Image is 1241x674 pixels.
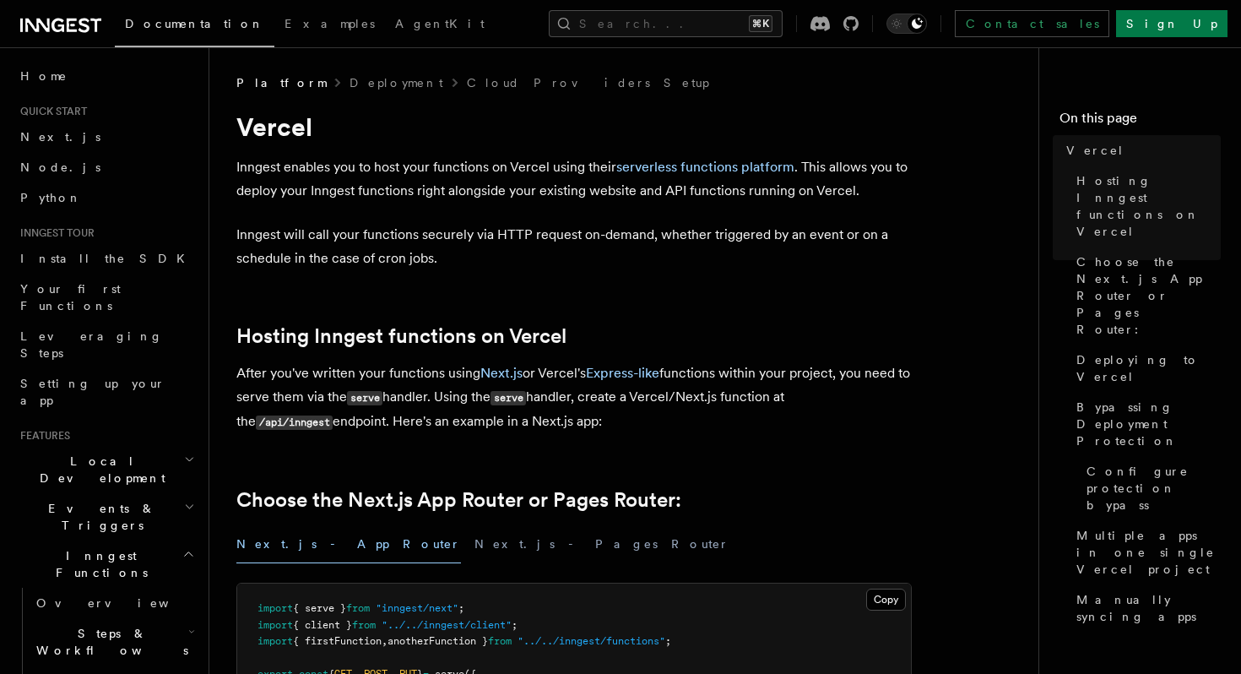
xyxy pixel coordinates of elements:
[236,111,912,142] h1: Vercel
[14,226,95,240] span: Inngest tour
[1059,135,1221,166] a: Vercel
[236,155,912,203] p: Inngest enables you to host your functions on Vercel using their . This allows you to deploy your...
[236,361,912,434] p: After you've written your functions using or Vercel's functions within your project, you need to ...
[467,74,709,91] a: Cloud Providers Setup
[14,243,198,274] a: Install the SDK
[395,17,485,30] span: AgentKit
[382,619,512,631] span: "../../inngest/client"
[1076,399,1221,449] span: Bypassing Deployment Protection
[14,182,198,213] a: Python
[490,391,526,405] code: serve
[549,10,783,37] button: Search...⌘K
[1070,392,1221,456] a: Bypassing Deployment Protection
[293,635,382,647] span: { firstFunction
[866,589,906,611] button: Copy
[458,602,464,614] span: ;
[20,68,68,84] span: Home
[1070,345,1221,392] a: Deploying to Vercel
[30,588,198,618] a: Overview
[115,5,274,47] a: Documentation
[1076,527,1221,578] span: Multiple apps in one single Vercel project
[385,5,495,46] a: AgentKit
[1070,584,1221,632] a: Manually syncing apps
[1070,520,1221,584] a: Multiple apps in one single Vercel project
[30,625,188,659] span: Steps & Workflows
[1087,463,1221,514] span: Configure protection bypass
[1076,591,1221,625] span: Manually syncing apps
[293,602,346,614] span: { serve }
[14,453,184,486] span: Local Development
[125,17,264,30] span: Documentation
[1059,108,1221,135] h4: On this page
[14,321,198,368] a: Leveraging Steps
[14,493,198,541] button: Events & Triggers
[1066,142,1124,159] span: Vercel
[236,223,912,270] p: Inngest will call your functions securely via HTTP request on-demand, whether triggered by an eve...
[20,377,165,407] span: Setting up your app
[20,282,121,313] span: Your first Functions
[749,15,772,32] kbd: ⌘K
[1116,10,1227,37] a: Sign Up
[14,152,198,182] a: Node.js
[20,252,195,265] span: Install the SDK
[236,488,681,512] a: Choose the Next.js App Router or Pages Router:
[14,122,198,152] a: Next.js
[1076,253,1221,338] span: Choose the Next.js App Router or Pages Router:
[616,159,794,175] a: serverless functions platform
[1080,456,1221,520] a: Configure protection bypass
[347,391,382,405] code: serve
[20,160,100,174] span: Node.js
[236,74,326,91] span: Platform
[14,541,198,588] button: Inngest Functions
[256,416,333,430] code: /api/inngest
[474,525,729,563] button: Next.js - Pages Router
[14,446,198,493] button: Local Development
[293,619,352,631] span: { client }
[382,635,387,647] span: ,
[488,635,512,647] span: from
[236,324,566,348] a: Hosting Inngest functions on Vercel
[886,14,927,34] button: Toggle dark mode
[1076,172,1221,240] span: Hosting Inngest functions on Vercel
[36,596,210,610] span: Overview
[352,619,376,631] span: from
[14,429,70,443] span: Features
[257,602,293,614] span: import
[376,602,458,614] span: "inngest/next"
[14,61,198,91] a: Home
[387,635,488,647] span: anotherFunction }
[14,547,182,581] span: Inngest Functions
[257,619,293,631] span: import
[480,365,523,381] a: Next.js
[20,329,163,360] span: Leveraging Steps
[14,274,198,321] a: Your first Functions
[20,130,100,144] span: Next.js
[14,105,87,118] span: Quick start
[14,500,184,534] span: Events & Triggers
[955,10,1109,37] a: Contact sales
[665,635,671,647] span: ;
[350,74,443,91] a: Deployment
[236,525,461,563] button: Next.js - App Router
[586,365,659,381] a: Express-like
[257,635,293,647] span: import
[346,602,370,614] span: from
[20,191,82,204] span: Python
[1070,247,1221,345] a: Choose the Next.js App Router or Pages Router:
[518,635,665,647] span: "../../inngest/functions"
[14,368,198,416] a: Setting up your app
[274,5,385,46] a: Examples
[512,619,518,631] span: ;
[1076,351,1221,385] span: Deploying to Vercel
[30,618,198,666] button: Steps & Workflows
[285,17,375,30] span: Examples
[1070,166,1221,247] a: Hosting Inngest functions on Vercel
